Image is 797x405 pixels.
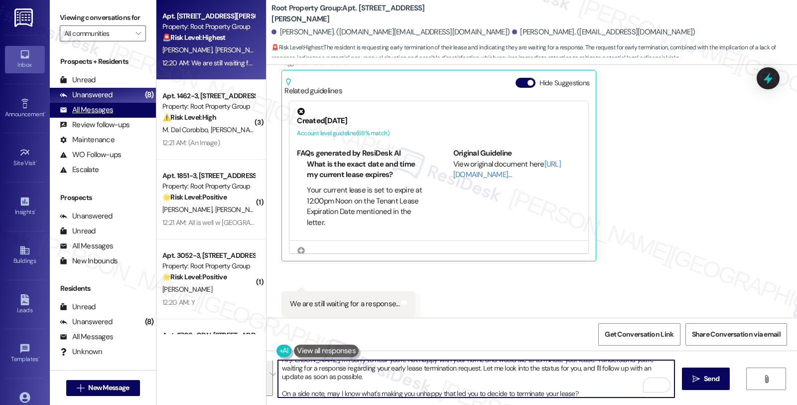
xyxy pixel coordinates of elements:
label: Hide Suggestions [539,78,590,88]
b: Root Property Group: Apt. [STREET_ADDRESS][PERSON_NAME] [271,3,471,24]
span: [PERSON_NAME] [215,205,265,214]
span: Send [704,374,719,384]
a: [URL][DOMAIN_NAME]… [453,159,561,180]
textarea: To enrich screen reader interactions, please activate Accessibility in Grammarly extension settings [278,360,674,398]
div: Related guidelines [284,78,342,96]
div: Review follow-ups [60,120,130,130]
div: Unanswered [60,211,113,221]
span: • [38,354,40,361]
i:  [135,29,141,37]
div: Apt. 1851-3, [STREET_ADDRESS][PERSON_NAME] [162,171,255,181]
div: 12:20 AM: Y [162,298,195,307]
i:  [77,384,84,392]
div: Residents [50,283,156,294]
a: Site Visit • [5,144,45,171]
div: View original document here [453,159,581,181]
strong: 🚨 Risk Level: Highest [162,33,226,42]
a: Leads [5,291,45,318]
div: All Messages [60,241,113,251]
i:  [763,375,770,383]
div: Created [DATE] [297,116,581,126]
strong: 🌟 Risk Level: Positive [162,193,227,202]
div: All Messages [60,105,113,115]
div: 12:20 AM: We are still waiting for a response... [162,58,291,67]
span: • [34,207,36,214]
b: FAQs generated by ResiDesk AI [297,148,400,158]
a: Buildings [5,242,45,269]
div: Property: Root Property Group [162,101,255,112]
div: Unread [60,302,96,312]
div: All Messages [60,332,113,342]
div: Account level guideline ( 69 % match) [297,128,581,139]
input: All communities [64,25,130,41]
img: ResiDesk Logo [14,8,35,27]
div: New Inbounds [60,256,118,266]
div: Unread [60,75,96,85]
div: Prospects + Residents [50,56,156,67]
button: Share Conversation via email [685,323,787,346]
li: What is the exact date and time my current lease expires? [307,159,425,181]
div: We are still waiting for a response... [290,299,399,309]
a: Templates • [5,340,45,367]
span: [PERSON_NAME] Dal Corobbo [211,125,299,134]
span: : The resident is requesting early termination of their lease and indicating they are waiting for... [271,42,797,64]
li: How do I renew my lease through the resident portal? [307,228,425,249]
div: Apt. 3052-3, [STREET_ADDRESS][PERSON_NAME] [162,250,255,261]
button: Get Conversation Link [598,323,680,346]
div: Property: Root Property Group [162,261,255,271]
div: Escalate [60,165,99,175]
div: Tagged as: [281,317,415,332]
div: (8) [142,314,156,330]
span: • [44,109,46,116]
div: Property: Root Property Group [162,21,255,32]
div: WO Follow-ups [60,150,121,160]
div: Unanswered [60,90,113,100]
div: 12:21 AM: All is well w [GEOGRAPHIC_DATA]. Thanks for the chk in! [162,218,350,227]
strong: ⚠️ Risk Level: High [162,113,216,122]
span: M. Dal Corobbo [162,125,211,134]
div: Apt. 3708-GDN, [STREET_ADDRESS] [162,330,255,341]
span: [PERSON_NAME] [162,205,215,214]
span: • [36,158,37,165]
strong: 🌟 Risk Level: Positive [162,272,227,281]
button: Send [682,368,730,390]
button: New Message [66,380,140,396]
span: [PERSON_NAME] [215,45,265,54]
div: Unanswered [60,317,113,327]
div: Prospects [50,193,156,203]
div: Property: Root Property Group [162,181,255,192]
div: Unknown [60,347,102,357]
div: [PERSON_NAME]. ([DOMAIN_NAME][EMAIL_ADDRESS][DOMAIN_NAME]) [271,27,510,37]
span: Share Conversation via email [692,329,781,340]
a: Insights • [5,193,45,220]
div: (8) [142,87,156,103]
li: Your current lease is set to expire at 12:00pm Noon on the Tenant Lease Expiration Date mentioned... [307,185,425,228]
span: [PERSON_NAME] [162,285,212,294]
b: Original Guideline [453,148,512,158]
span: [PERSON_NAME] [162,45,215,54]
span: Get Conversation Link [605,329,673,340]
div: [PERSON_NAME]. ([EMAIL_ADDRESS][DOMAIN_NAME]) [512,27,695,37]
label: Viewing conversations for [60,10,146,25]
span: New Message [88,383,129,393]
a: Inbox [5,46,45,73]
div: Apt. [STREET_ADDRESS][PERSON_NAME] [162,11,255,21]
div: 12:21 AM: (An Image) [162,138,220,147]
i:  [692,375,700,383]
div: Apt. 1462-3, [STREET_ADDRESS][PERSON_NAME] [162,91,255,101]
strong: 🚨 Risk Level: Highest [271,43,323,51]
div: Maintenance [60,135,115,145]
span: Lease renewal [310,58,348,67]
div: Unread [60,226,96,236]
